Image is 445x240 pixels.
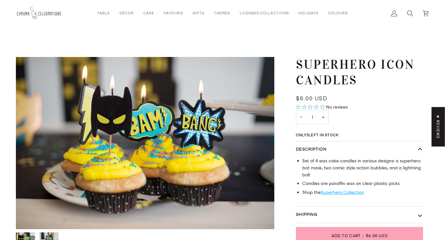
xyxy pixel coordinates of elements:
span: $6.00 USD [366,233,388,238]
button: Increase quantity [318,110,329,124]
span: 3 [306,133,309,137]
span: Cake [143,11,154,16]
span: Only left in stock [296,133,341,137]
span: Favours [164,11,183,16]
span: $6.00 USD [296,96,327,102]
span: Colours [328,11,348,16]
span: No reviews [326,104,348,110]
button: Shipping [296,207,423,223]
h1: Superhero Icon Candles [296,57,418,88]
a: Superhero Collection [321,189,364,195]
div: Click to open Judge.me floating reviews tab [432,107,445,146]
li: Candles are paraffin wax on clear plastic picks [302,180,423,187]
span: Licensed Collections [240,11,289,16]
img: Chroma Celebrations [16,5,64,22]
span: Table [97,11,110,16]
input: Quantity [296,110,329,124]
li: Set of 4 wax cake candles in various designs: a superhero bat mask, two comic style action bubble... [302,158,423,178]
span: • [361,233,366,238]
span: Holidays [298,11,318,16]
button: Description [296,141,423,158]
span: Themes [214,11,230,16]
li: Shop the [302,189,423,196]
button: Decrease quantity [296,110,306,124]
span: Add to Cart [332,233,361,238]
span: Décor [120,11,134,16]
img: Superhero Icon Candles [16,57,274,229]
span: Gifts [193,11,204,16]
